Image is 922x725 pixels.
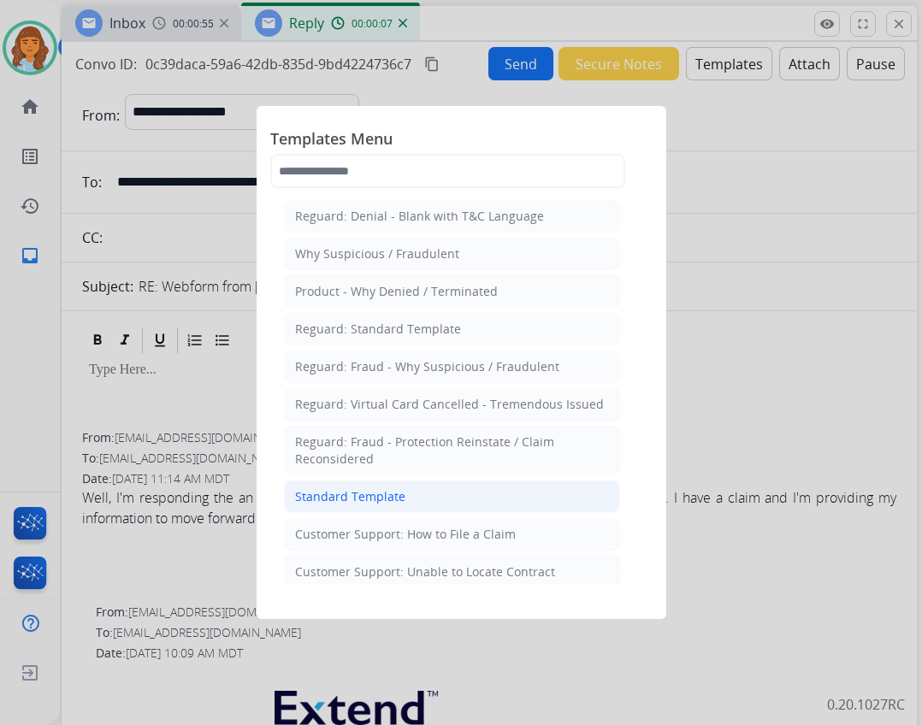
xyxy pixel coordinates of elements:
div: Standard Template [295,488,405,505]
div: Reguard: Fraud - Protection Reinstate / Claim Reconsidered [295,433,609,468]
div: Reguard: Denial - Blank with T&C Language [295,208,544,225]
div: Reguard: Fraud - Why Suspicious / Fraudulent [295,358,559,375]
div: Product - Why Denied / Terminated [295,283,498,300]
div: Why Suspicious / Fraudulent [295,245,459,262]
div: Customer Support: How to File a Claim [295,526,516,543]
div: Reguard: Standard Template [295,321,461,338]
div: Reguard: Virtual Card Cancelled - Tremendous Issued [295,396,604,413]
div: Customer Support: Unable to Locate Contract [295,563,555,581]
span: Templates Menu [270,127,653,154]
